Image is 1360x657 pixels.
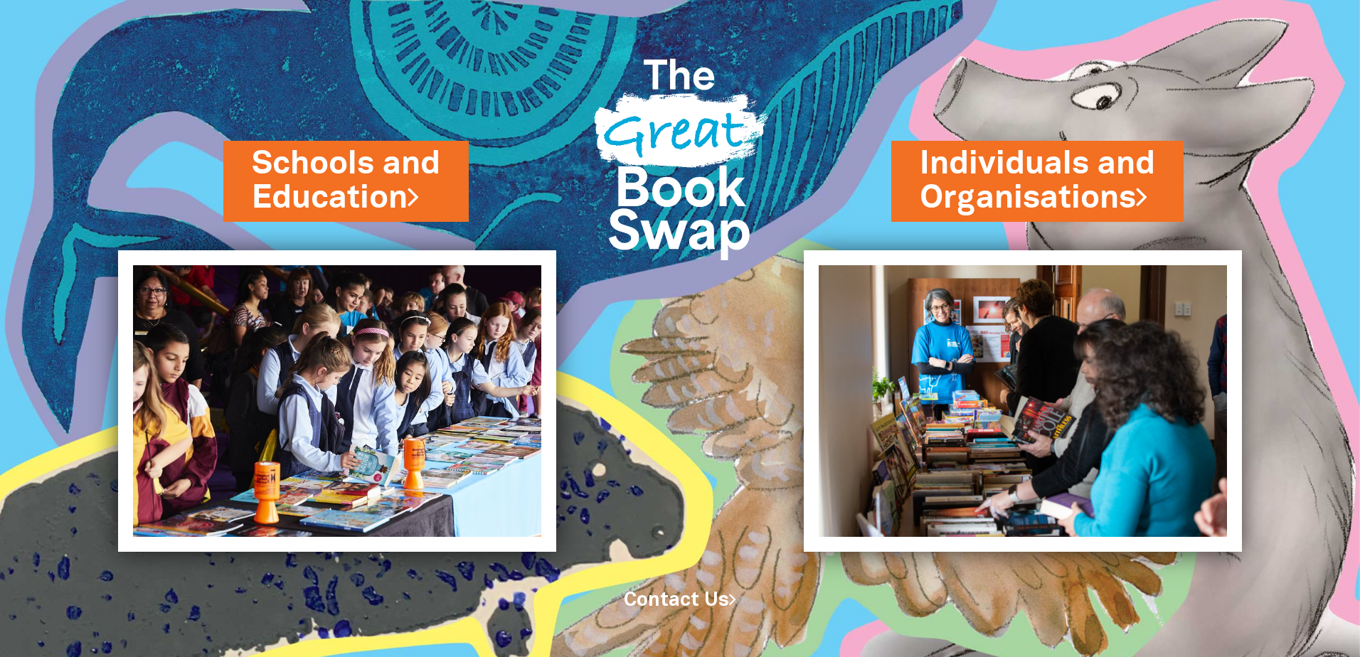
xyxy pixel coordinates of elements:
a: Contact Us [624,592,736,609]
img: Schools and Education [118,250,556,552]
a: Schools andEducation [252,141,440,220]
img: Great Bookswap logo [578,17,783,289]
a: Individuals andOrganisations [920,141,1155,220]
img: Individuals and Organisations [804,250,1241,552]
